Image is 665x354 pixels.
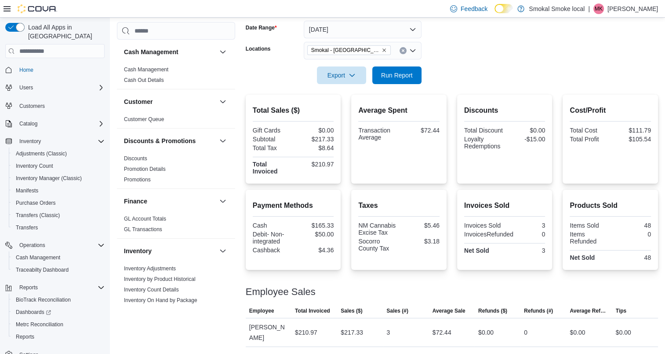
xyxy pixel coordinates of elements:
div: NM Cannabis Excise Tax [358,222,397,236]
div: 48 [612,254,651,261]
button: Customer [124,97,216,106]
span: Users [16,82,105,93]
button: Cash Management [124,48,216,56]
span: Inventory Count Details [124,286,179,293]
span: Reports [12,332,105,342]
button: Cash Management [9,251,108,264]
span: Run Report [381,71,413,80]
button: Inventory [218,246,228,256]
div: Debit- Non-integrated [253,231,291,245]
div: 0 [524,327,527,338]
span: Home [19,66,33,74]
button: Customers [2,99,108,112]
span: Home [16,64,105,75]
button: Run Report [372,66,422,84]
a: Purchase Orders [12,198,59,208]
span: Inventory Adjustments [124,265,176,272]
a: Inventory Count [12,161,57,171]
a: Cash Out Details [124,77,164,83]
div: [PERSON_NAME] [246,318,291,347]
span: Adjustments (Classic) [16,150,67,157]
div: Total Profit [570,136,608,143]
h2: Average Spent [358,105,440,116]
span: Dashboards [12,307,105,317]
div: Customer [117,114,235,128]
span: Export [322,66,361,84]
a: Cash Management [12,252,64,263]
a: Discounts [124,155,147,162]
h2: Cost/Profit [570,105,651,116]
span: Inventory by Product Historical [124,276,196,283]
button: Discounts & Promotions [124,136,216,145]
span: Load All Apps in [GEOGRAPHIC_DATA] [25,23,105,41]
span: Promotion Details [124,166,166,173]
button: Operations [16,240,49,251]
span: Inventory [16,136,105,147]
strong: Total Invoiced [253,161,278,175]
button: Discounts & Promotions [218,136,228,146]
button: Adjustments (Classic) [9,147,108,160]
div: $105.54 [612,136,651,143]
strong: Net Sold [464,247,489,254]
span: Cash Out Details [124,77,164,84]
button: Purchase Orders [9,197,108,209]
img: Cova [18,4,57,13]
span: GL Account Totals [124,215,166,222]
span: Inventory Count [16,162,53,170]
span: Transfers [12,222,105,233]
button: Users [16,82,36,93]
a: Promotions [124,177,151,183]
button: Operations [2,239,108,251]
div: Total Tax [253,144,291,151]
span: Dashboards [16,309,51,316]
span: Catalog [16,118,105,129]
div: Discounts & Promotions [117,153,235,188]
span: Manifests [12,185,105,196]
button: Remove Smokal - Socorro from selection in this group [382,48,387,53]
button: Open list of options [409,47,416,54]
button: Finance [218,196,228,206]
div: Gift Cards [253,127,291,134]
span: MK [595,4,603,14]
div: $4.36 [295,247,334,254]
div: 3 [506,222,545,229]
span: Reports [16,333,34,340]
button: Transfers (Classic) [9,209,108,221]
span: Refunds (#) [524,307,553,314]
span: Transfers [16,224,38,231]
h2: Payment Methods [253,200,334,211]
div: $217.33 [295,136,334,143]
span: Sales ($) [341,307,362,314]
div: $210.97 [295,161,334,168]
div: Cashback [253,247,291,254]
span: Sales (#) [386,307,408,314]
a: GL Transactions [124,226,162,232]
div: Cash [253,222,291,229]
h3: Discounts & Promotions [124,136,196,145]
p: [PERSON_NAME] [607,4,658,14]
button: Customer [218,96,228,107]
a: Inventory Adjustments [124,265,176,272]
label: Locations [246,45,271,52]
button: BioTrack Reconciliation [9,294,108,306]
div: 3 [386,327,390,338]
div: Transaction Average [358,127,397,141]
div: $165.33 [295,222,334,229]
span: Traceabilty Dashboard [12,265,105,275]
h2: Discounts [464,105,545,116]
div: $72.44 [432,327,451,338]
a: Dashboards [9,306,108,318]
a: BioTrack Reconciliation [12,295,74,305]
div: $0.00 [506,127,545,134]
a: Adjustments (Classic) [12,148,70,159]
h2: Invoices Sold [464,200,545,211]
div: Socorro County Tax [358,238,397,252]
h3: Cash Management [124,48,178,56]
span: Reports [16,282,105,293]
a: Inventory Manager (Classic) [12,173,85,184]
span: Employee [249,307,274,314]
span: Discounts [124,155,147,162]
div: $50.00 [295,231,334,238]
a: Inventory On Hand by Package [124,297,197,303]
span: Inventory Manager (Classic) [12,173,105,184]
